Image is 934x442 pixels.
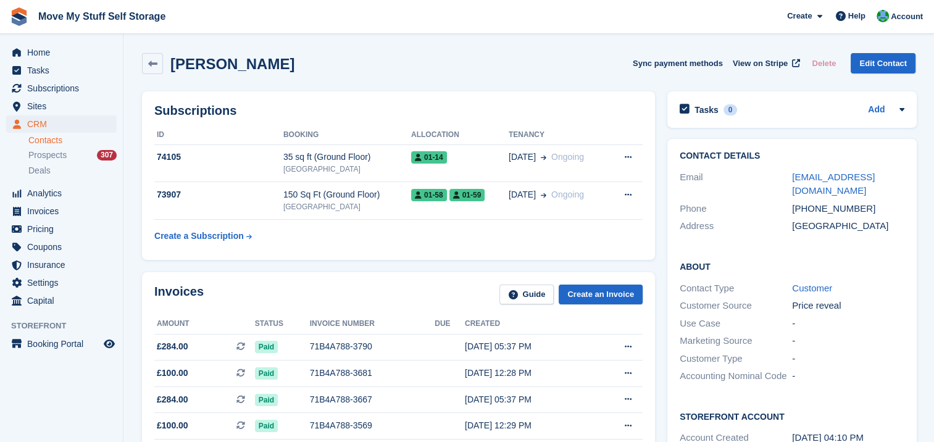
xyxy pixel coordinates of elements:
a: Preview store [102,336,117,351]
div: - [792,317,904,331]
div: 150 Sq Ft (Ground Floor) [283,188,411,201]
span: Help [848,10,865,22]
span: Paid [255,394,278,406]
div: Marketing Source [680,334,792,348]
div: 73907 [154,188,283,201]
h2: [PERSON_NAME] [170,56,294,72]
th: ID [154,125,283,145]
a: menu [6,44,117,61]
h2: Invoices [154,285,204,305]
a: Deals [28,164,117,177]
div: Phone [680,202,792,216]
div: [GEOGRAPHIC_DATA] [283,201,411,212]
a: menu [6,98,117,115]
span: Home [27,44,101,61]
div: Address [680,219,792,233]
span: £284.00 [157,340,188,353]
div: Accounting Nominal Code [680,369,792,383]
span: Subscriptions [27,80,101,97]
div: 35 sq ft (Ground Floor) [283,151,411,164]
th: Amount [154,314,255,334]
button: Delete [807,53,841,73]
div: [PHONE_NUMBER] [792,202,904,216]
span: Paid [255,341,278,353]
span: Tasks [27,62,101,79]
a: [EMAIL_ADDRESS][DOMAIN_NAME] [792,172,875,196]
div: - [792,334,904,348]
div: 71B4A788-3681 [310,367,435,380]
div: [DATE] 12:29 PM [465,419,593,432]
a: menu [6,115,117,133]
a: menu [6,220,117,238]
a: Guide [499,285,554,305]
a: menu [6,335,117,352]
span: Analytics [27,185,101,202]
div: Create a Subscription [154,230,244,243]
span: Create [787,10,812,22]
a: menu [6,238,117,256]
span: Insurance [27,256,101,273]
button: Sync payment methods [633,53,723,73]
a: Edit Contact [851,53,915,73]
span: Ongoing [551,190,584,199]
span: Sites [27,98,101,115]
span: [DATE] [509,188,536,201]
span: Pricing [27,220,101,238]
th: Status [255,314,310,334]
th: Created [465,314,593,334]
span: View on Stripe [733,57,788,70]
a: menu [6,62,117,79]
div: Email [680,170,792,198]
div: 307 [97,150,117,161]
a: Customer [792,283,832,293]
th: Allocation [411,125,509,145]
div: - [792,369,904,383]
span: Storefront [11,320,123,332]
span: Invoices [27,202,101,220]
div: 0 [723,104,738,115]
div: 71B4A788-3790 [310,340,435,353]
div: [GEOGRAPHIC_DATA] [283,164,411,175]
div: Contact Type [680,281,792,296]
h2: Subscriptions [154,104,643,118]
h2: Storefront Account [680,410,904,422]
a: menu [6,292,117,309]
div: - [792,352,904,366]
span: 01-59 [449,189,485,201]
a: Create an Invoice [559,285,643,305]
span: Deals [28,165,51,177]
a: View on Stripe [728,53,803,73]
div: [DATE] 05:37 PM [465,340,593,353]
span: Ongoing [551,152,584,162]
div: Price reveal [792,299,904,313]
th: Booking [283,125,411,145]
a: menu [6,274,117,291]
div: Customer Type [680,352,792,366]
a: Create a Subscription [154,225,252,248]
th: Due [435,314,465,334]
div: Customer Source [680,299,792,313]
h2: Contact Details [680,151,904,161]
th: Tenancy [509,125,609,145]
span: Coupons [27,238,101,256]
img: Dan [877,10,889,22]
span: Paid [255,367,278,380]
div: [GEOGRAPHIC_DATA] [792,219,904,233]
div: 74105 [154,151,283,164]
span: Settings [27,274,101,291]
h2: About [680,260,904,272]
span: 01-14 [411,151,447,164]
span: £100.00 [157,367,188,380]
a: Contacts [28,135,117,146]
span: Account [891,10,923,23]
a: menu [6,256,117,273]
a: Add [868,103,885,117]
span: Paid [255,420,278,432]
th: Invoice number [310,314,435,334]
a: menu [6,185,117,202]
img: stora-icon-8386f47178a22dfd0bd8f6a31ec36ba5ce8667c1dd55bd0f319d3a0aa187defe.svg [10,7,28,26]
div: [DATE] 12:28 PM [465,367,593,380]
div: 71B4A788-3569 [310,419,435,432]
a: menu [6,80,117,97]
div: 71B4A788-3667 [310,393,435,406]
